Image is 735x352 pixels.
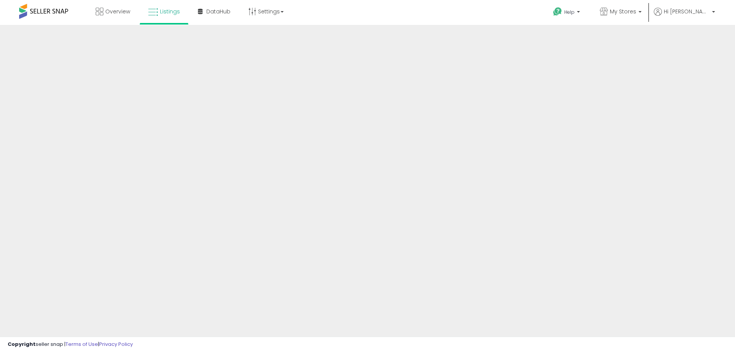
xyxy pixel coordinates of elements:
a: Privacy Policy [99,341,133,348]
span: Listings [160,8,180,15]
a: Hi [PERSON_NAME] [654,8,715,25]
div: seller snap | | [8,341,133,348]
span: Hi [PERSON_NAME] [664,8,710,15]
span: Help [564,9,575,15]
span: Overview [105,8,130,15]
span: DataHub [206,8,230,15]
strong: Copyright [8,341,36,348]
i: Get Help [553,7,562,16]
span: My Stores [610,8,636,15]
a: Terms of Use [65,341,98,348]
a: Help [547,1,588,25]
